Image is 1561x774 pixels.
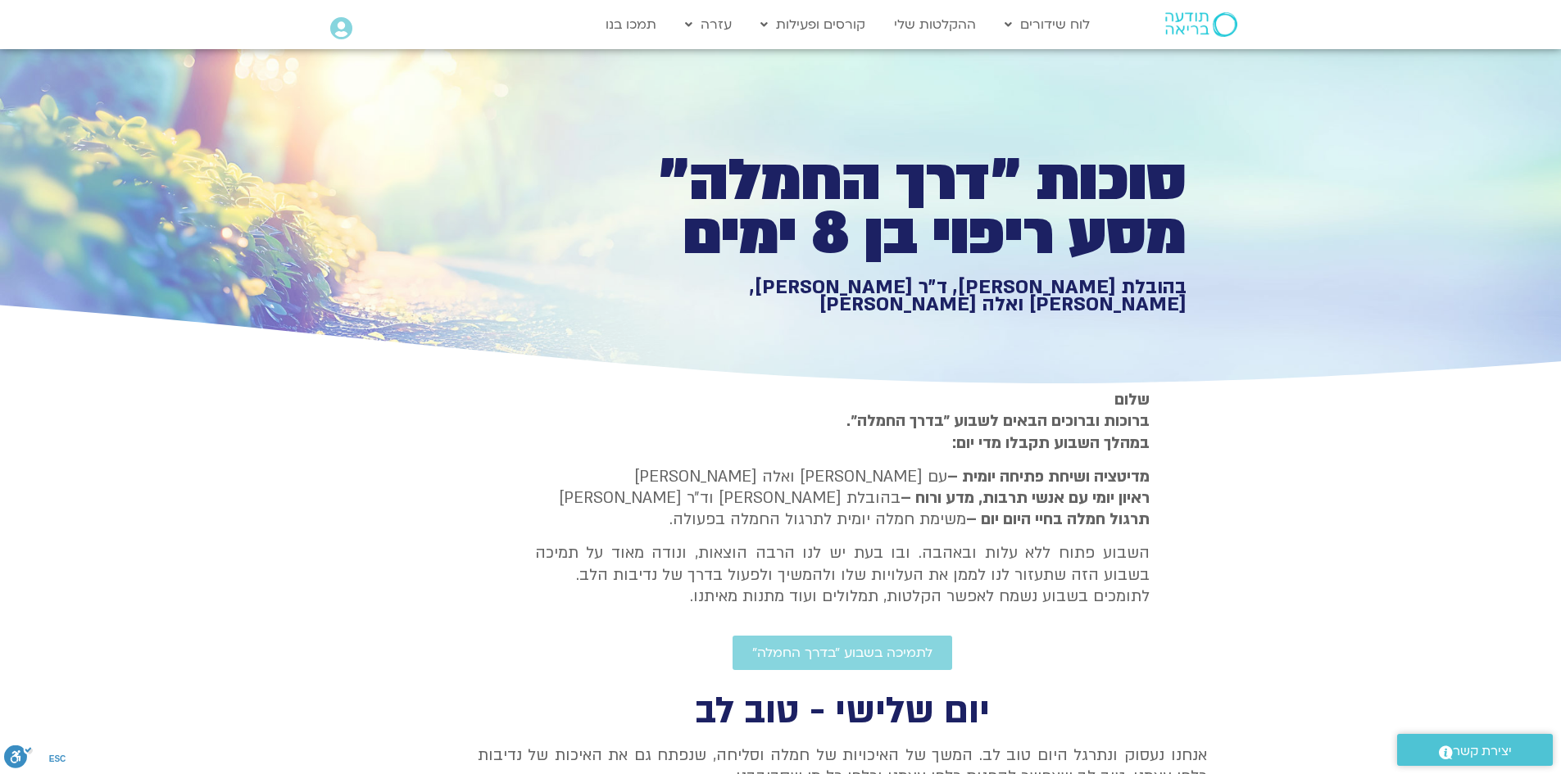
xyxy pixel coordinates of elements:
a: ההקלטות שלי [886,9,984,40]
span: לתמיכה בשבוע ״בדרך החמלה״ [752,645,933,660]
strong: מדיטציה ושיחת פתיחה יומית – [947,466,1150,487]
h1: סוכות ״דרך החמלה״ מסע ריפוי בן 8 ימים [619,154,1187,261]
strong: שלום [1114,389,1150,410]
a: עזרה [677,9,740,40]
a: לתמיכה בשבוע ״בדרך החמלה״ [733,636,952,670]
a: יצירת קשר [1397,734,1553,766]
img: תודעה בריאה [1165,12,1237,37]
p: עם [PERSON_NAME] ואלה [PERSON_NAME] בהובלת [PERSON_NAME] וד״ר [PERSON_NAME] משימת חמלה יומית לתרג... [535,466,1150,531]
b: ראיון יומי עם אנשי תרבות, מדע ורוח – [901,487,1150,509]
strong: ברוכות וברוכים הבאים לשבוע ״בדרך החמלה״. במהלך השבוע תקבלו מדי יום: [846,410,1150,453]
b: תרגול חמלה בחיי היום יום – [966,509,1150,530]
a: קורסים ופעילות [752,9,874,40]
h2: יום שלישי - טוב לב [478,695,1207,728]
span: יצירת קשר [1453,740,1512,763]
p: השבוע פתוח ללא עלות ובאהבה. ובו בעת יש לנו הרבה הוצאות, ונודה מאוד על תמיכה בשבוע הזה שתעזור לנו ... [535,542,1150,607]
a: לוח שידורים [996,9,1098,40]
a: תמכו בנו [597,9,665,40]
h1: בהובלת [PERSON_NAME], ד״ר [PERSON_NAME], [PERSON_NAME] ואלה [PERSON_NAME] [619,278,1187,314]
